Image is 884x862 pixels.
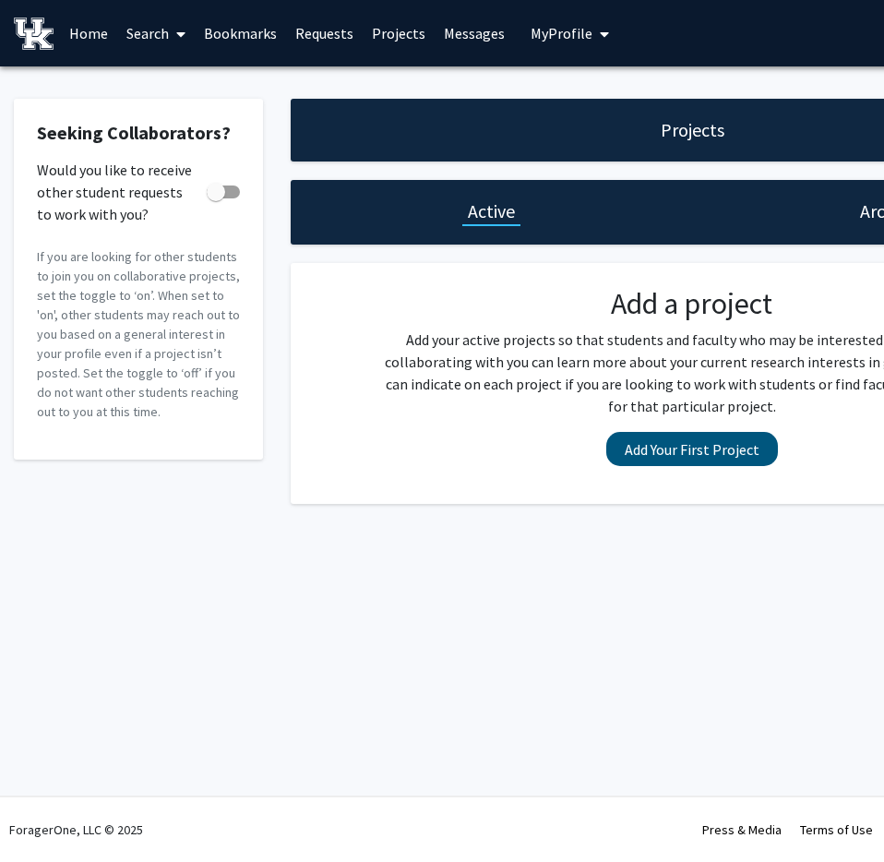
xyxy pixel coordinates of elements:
[14,779,78,848] iframe: Chat
[286,1,363,66] a: Requests
[702,821,782,838] a: Press & Media
[606,432,778,466] button: Add Your First Project
[37,159,199,225] span: Would you like to receive other student requests to work with you?
[531,24,592,42] span: My Profile
[468,198,515,224] h1: Active
[435,1,514,66] a: Messages
[37,122,240,144] h2: Seeking Collaborators?
[37,247,240,422] p: If you are looking for other students to join you on collaborative projects, set the toggle to ‘o...
[800,821,873,838] a: Terms of Use
[195,1,286,66] a: Bookmarks
[363,1,435,66] a: Projects
[117,1,195,66] a: Search
[60,1,117,66] a: Home
[661,117,724,143] h1: Projects
[9,797,143,862] div: ForagerOne, LLC © 2025
[14,18,54,50] img: University of Kentucky Logo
